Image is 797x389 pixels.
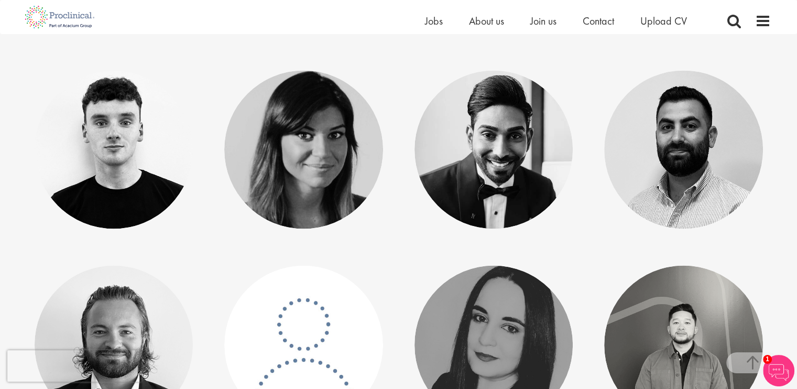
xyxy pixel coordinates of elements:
[583,14,614,28] a: Contact
[763,355,794,386] img: Chatbot
[640,14,687,28] a: Upload CV
[425,14,443,28] a: Jobs
[7,350,141,382] iframe: reCAPTCHA
[530,14,556,28] a: Join us
[469,14,504,28] a: About us
[763,355,772,364] span: 1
